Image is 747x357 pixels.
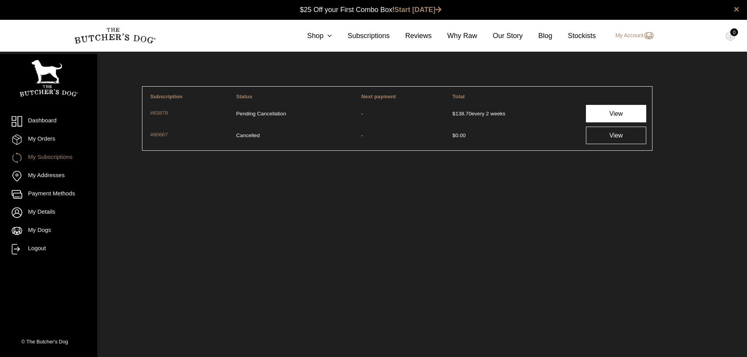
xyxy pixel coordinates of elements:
[233,103,357,124] td: Pending Cancellation
[452,111,456,117] span: $
[150,109,229,118] a: #83879
[12,207,86,218] a: My Details
[452,132,466,138] span: 0.00
[452,111,472,117] span: 138.70
[395,6,442,14] a: Start [DATE]
[734,5,739,14] a: close
[608,31,654,40] a: My Account
[389,31,431,41] a: Reviews
[19,60,78,97] img: TBD_Portrait_Logo_White.png
[452,132,456,138] span: $
[12,171,86,181] a: My Addresses
[726,31,735,41] img: TBD_Cart-Empty.png
[236,94,253,99] span: Status
[730,28,738,36] div: 0
[523,31,552,41] a: Blog
[449,103,580,124] td: every 2 weeks
[358,125,448,146] td: -
[358,103,448,124] td: -
[452,94,465,99] span: Total
[552,31,596,41] a: Stockists
[12,244,86,254] a: Logout
[12,116,86,127] a: Dashboard
[150,94,182,99] span: Subscription
[12,226,86,236] a: My Dogs
[586,105,646,122] a: View
[12,153,86,163] a: My Subscriptions
[291,31,332,41] a: Shop
[432,31,477,41] a: Why Raw
[586,127,646,144] a: View
[361,94,396,99] span: Next payment
[477,31,523,41] a: Our Story
[12,189,86,200] a: Payment Methods
[150,131,229,140] a: #80667
[233,125,357,146] td: Cancelled
[12,134,86,145] a: My Orders
[332,31,389,41] a: Subscriptions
